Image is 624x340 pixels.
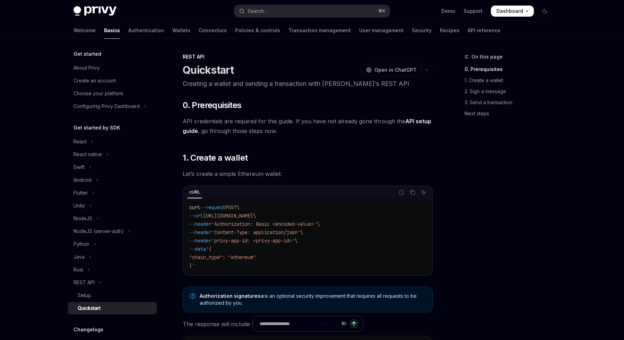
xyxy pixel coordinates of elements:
[73,202,85,210] div: Unity
[225,204,236,211] span: POST
[68,100,157,113] button: Toggle Configuring Privy Dashboard section
[236,204,239,211] span: \
[73,102,140,110] div: Configuring Privy Dashboard
[68,74,157,87] a: Create an account
[183,53,433,60] div: REST API
[73,253,85,261] div: Java
[73,163,85,171] div: Swift
[68,276,157,289] button: Toggle REST API section
[419,188,428,197] button: Ask AI
[78,291,91,299] div: Setup
[362,64,421,76] button: Open in ChatGPT
[378,8,385,14] span: ⌘ K
[73,189,88,197] div: Flutter
[183,169,433,179] span: Let’s create a simple Ethereum wallet:
[203,213,253,219] span: [URL][DOMAIN_NAME]
[73,50,101,58] h5: Get started
[183,116,433,136] span: API credentials are required for this guide. If you have not already gone through the , go throug...
[68,174,157,186] button: Toggle Android section
[68,161,157,173] button: Toggle Swift section
[189,262,195,269] span: }'
[295,238,297,244] span: \
[441,8,455,15] a: Demo
[465,64,556,75] a: 0. Prerequisites
[248,7,267,15] div: Search...
[200,293,425,306] span: are an optional security improvement that requires all requests to be authorized by you.
[68,212,157,225] button: Toggle NodeJS section
[73,227,124,235] div: NodeJS (server-auth)
[317,221,320,227] span: \
[199,22,227,39] a: Connectors
[189,238,211,244] span: --header
[73,77,116,85] div: Create an account
[211,229,300,235] span: 'Content-Type: application/json'
[183,100,241,111] span: 0. Prerequisites
[465,97,556,108] a: 3. Send a transaction
[189,246,206,252] span: --data
[374,66,417,73] span: Open in ChatGPT
[128,22,164,39] a: Authentication
[68,187,157,199] button: Toggle Flutter section
[68,238,157,250] button: Toggle Python section
[68,148,157,161] button: Toggle React native section
[440,22,459,39] a: Recipes
[189,229,211,235] span: --header
[465,75,556,86] a: 1. Create a wallet
[288,22,351,39] a: Transaction management
[200,293,260,299] a: Authorization signatures
[73,176,92,184] div: Android
[68,62,157,74] a: About Privy
[200,204,225,211] span: --request
[463,8,483,15] a: Support
[73,214,92,223] div: NodeJS
[397,188,406,197] button: Report incorrect code
[68,302,157,314] a: Quickstart
[73,325,103,334] h5: Changelogs
[260,316,338,331] input: Ask a question...
[73,137,87,146] div: React
[496,8,523,15] span: Dashboard
[183,152,248,163] span: 1. Create a wallet
[73,64,100,72] div: About Privy
[183,64,234,76] h1: Quickstart
[183,79,433,89] p: Creating a wallet and sending a transaction with [PERSON_NAME]’s REST API
[68,251,157,263] button: Toggle Java section
[189,221,211,227] span: --header
[300,229,303,235] span: \
[465,86,556,97] a: 2. Sign a message
[68,135,157,148] button: Toggle React section
[73,266,83,274] div: Rust
[68,289,157,302] a: Setup
[408,188,417,197] button: Copy the contents from the code block
[235,22,280,39] a: Policies & controls
[189,204,200,211] span: curl
[187,188,202,196] div: cURL
[491,6,534,17] a: Dashboard
[73,89,123,98] div: Choose your platform
[471,53,503,61] span: On this page
[68,87,157,100] a: Choose your platform
[359,22,404,39] a: User management
[73,150,102,159] div: React native
[539,6,551,17] button: Toggle dark mode
[73,6,116,16] img: dark logo
[211,221,317,227] span: 'Authorization: Basic <encoded-value>'
[349,319,359,329] button: Send message
[73,124,120,132] h5: Get started by SDK
[68,225,157,238] button: Toggle NodeJS (server-auth) section
[189,213,203,219] span: --url
[190,293,196,299] svg: Note
[206,246,211,252] span: '{
[104,22,120,39] a: Basics
[211,238,295,244] span: 'privy-app-id: <privy-app-id>'
[468,22,501,39] a: API reference
[68,199,157,212] button: Toggle Unity section
[234,5,390,17] button: Open search
[412,22,432,39] a: Security
[189,254,256,260] span: "chain_type": "ethereum"
[73,278,95,287] div: REST API
[73,22,96,39] a: Welcome
[78,304,101,312] div: Quickstart
[465,108,556,119] a: Next steps
[73,240,89,248] div: Python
